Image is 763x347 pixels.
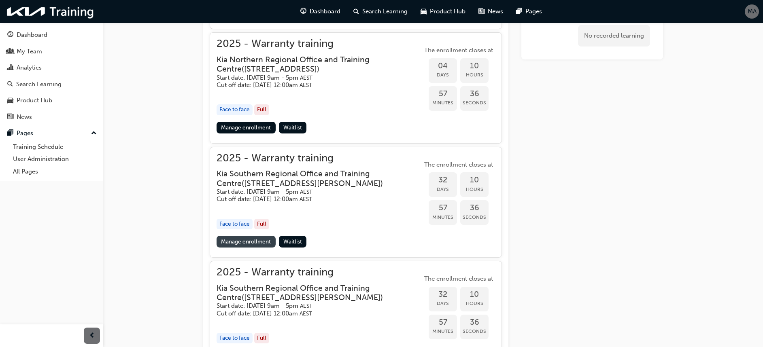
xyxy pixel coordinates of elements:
[217,284,409,303] h3: Kia Southern Regional Office and Training Centre ( [STREET_ADDRESS][PERSON_NAME] )
[478,6,485,17] span: news-icon
[300,188,312,195] span: Australian Eastern Standard Time AEST
[283,124,302,131] span: Waitlist
[217,154,422,163] span: 2025 - Warranty training
[7,97,13,104] span: car-icon
[429,290,457,299] span: 32
[460,98,489,108] span: Seconds
[300,196,312,203] span: Australian Eastern Standard Time AEST
[347,3,414,20] a: search-iconSearch Learning
[429,318,457,327] span: 57
[429,299,457,308] span: Days
[300,310,312,317] span: Australian Eastern Standard Time AEST
[7,114,13,121] span: news-icon
[516,6,522,17] span: pages-icon
[422,160,495,169] span: The enrollment closes at
[217,39,422,49] span: 2025 - Warranty training
[472,3,510,20] a: news-iconNews
[300,303,312,309] span: Australian Eastern Standard Time AEST
[217,302,409,310] h5: Start date: [DATE] 9am - 5pm
[7,81,13,88] span: search-icon
[353,6,359,17] span: search-icon
[748,7,757,16] span: MA
[17,30,47,40] div: Dashboard
[429,70,457,80] span: Days
[429,213,457,222] span: Minutes
[745,4,759,19] button: MA
[10,165,100,178] a: All Pages
[429,185,457,194] span: Days
[300,82,312,89] span: Australian Eastern Standard Time AEST
[279,122,307,133] button: Waitlist
[294,3,347,20] a: guage-iconDashboard
[217,81,409,89] h5: Cut off date: [DATE] 12:00am
[17,112,32,122] div: News
[310,7,340,16] span: Dashboard
[254,219,269,230] div: Full
[217,55,409,74] h3: Kia Northern Regional Office and Training Centre ( [STREET_ADDRESS] )
[460,290,489,299] span: 10
[3,110,100,125] a: News
[217,154,495,251] button: 2025 - Warranty trainingKia Southern Regional Office and Training Centre([STREET_ADDRESS][PERSON_...
[421,6,427,17] span: car-icon
[217,236,276,248] a: Manage enrollment
[17,96,52,105] div: Product Hub
[460,318,489,327] span: 36
[3,93,100,108] a: Product Hub
[217,169,409,188] h3: Kia Southern Regional Office and Training Centre ( [STREET_ADDRESS][PERSON_NAME] )
[510,3,548,20] a: pages-iconPages
[217,219,253,230] div: Face to face
[89,331,95,341] span: prev-icon
[217,310,409,317] h5: Cut off date: [DATE] 12:00am
[488,7,503,16] span: News
[3,77,100,92] a: Search Learning
[7,64,13,72] span: chart-icon
[283,238,302,245] span: Waitlist
[254,104,269,115] div: Full
[10,153,100,165] a: User Administration
[300,6,306,17] span: guage-icon
[429,327,457,336] span: Minutes
[3,44,100,59] a: My Team
[217,39,495,136] button: 2025 - Warranty trainingKia Northern Regional Office and Training Centre([STREET_ADDRESS])Start d...
[7,48,13,55] span: people-icon
[460,203,489,213] span: 36
[3,26,100,126] button: DashboardMy TeamAnalyticsSearch LearningProduct HubNews
[254,333,269,344] div: Full
[460,213,489,222] span: Seconds
[217,104,253,115] div: Face to face
[460,70,489,80] span: Hours
[7,130,13,137] span: pages-icon
[7,32,13,39] span: guage-icon
[217,74,409,82] h5: Start date: [DATE] 9am - 5pm
[429,98,457,108] span: Minutes
[429,89,457,99] span: 57
[217,195,409,203] h5: Cut off date: [DATE] 12:00am
[414,3,472,20] a: car-iconProduct Hub
[17,129,33,138] div: Pages
[525,7,542,16] span: Pages
[460,327,489,336] span: Seconds
[422,274,495,284] span: The enrollment closes at
[300,74,312,81] span: Australian Eastern Standard Time AEST
[460,299,489,308] span: Hours
[460,185,489,194] span: Hours
[217,122,276,133] a: Manage enrollment
[429,61,457,71] span: 04
[10,141,100,153] a: Training Schedule
[217,333,253,344] div: Face to face
[3,126,100,141] button: Pages
[217,268,422,277] span: 2025 - Warranty training
[578,25,650,47] div: No recorded learning
[3,60,100,75] a: Analytics
[279,236,307,248] button: Waitlist
[460,89,489,99] span: 36
[430,7,465,16] span: Product Hub
[4,3,97,20] img: kia-training
[217,188,409,196] h5: Start date: [DATE] 9am - 5pm
[17,63,42,72] div: Analytics
[3,28,100,42] a: Dashboard
[17,47,42,56] div: My Team
[429,203,457,213] span: 57
[429,176,457,185] span: 32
